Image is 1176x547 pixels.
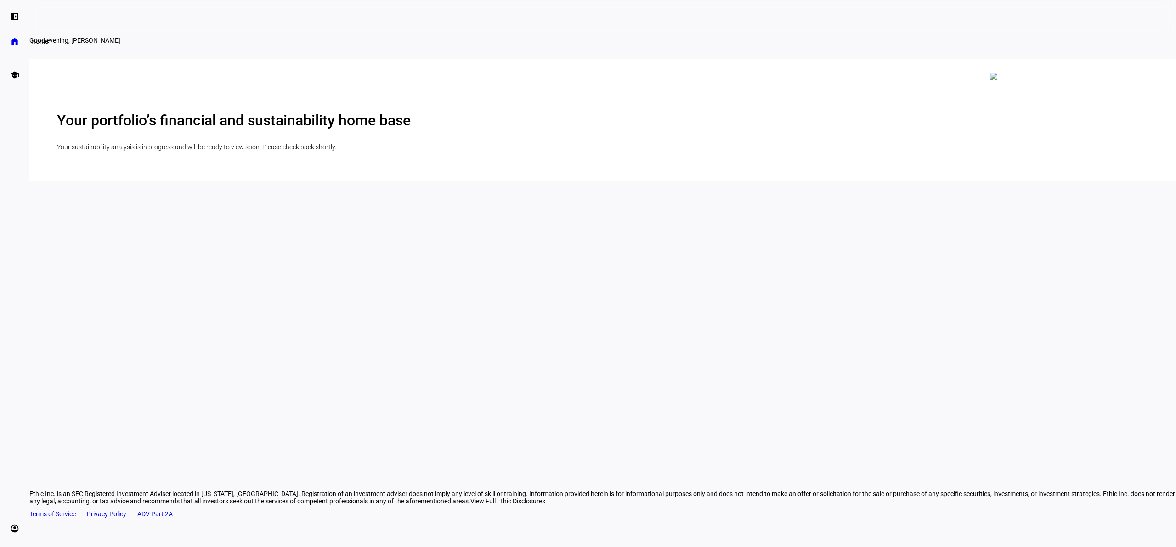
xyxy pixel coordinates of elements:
a: Terms of Service [29,510,76,518]
a: home [6,32,24,51]
div: Ethic Inc. is an SEC Registered Investment Adviser located in [US_STATE], [GEOGRAPHIC_DATA]. Regi... [29,490,1176,505]
a: Privacy Policy [87,510,126,518]
div: Good evening, Jeff [29,37,581,44]
a: ADV Part 2A [137,510,173,518]
eth-mat-symbol: left_panel_open [10,12,19,21]
span: View Full Ethic Disclosures [470,497,545,505]
eth-mat-symbol: account_circle [10,524,19,533]
eth-mat-symbol: school [10,70,19,79]
img: dashboard-multi-overview.svg [990,73,1135,80]
p: Your sustainability analysis is in progress and will be ready to view soon. Please check back sho... [57,141,1148,152]
eth-mat-symbol: home [10,37,19,46]
h2: Your portfolio’s financial and sustainability home base [57,112,1148,129]
div: Home [28,36,52,47]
